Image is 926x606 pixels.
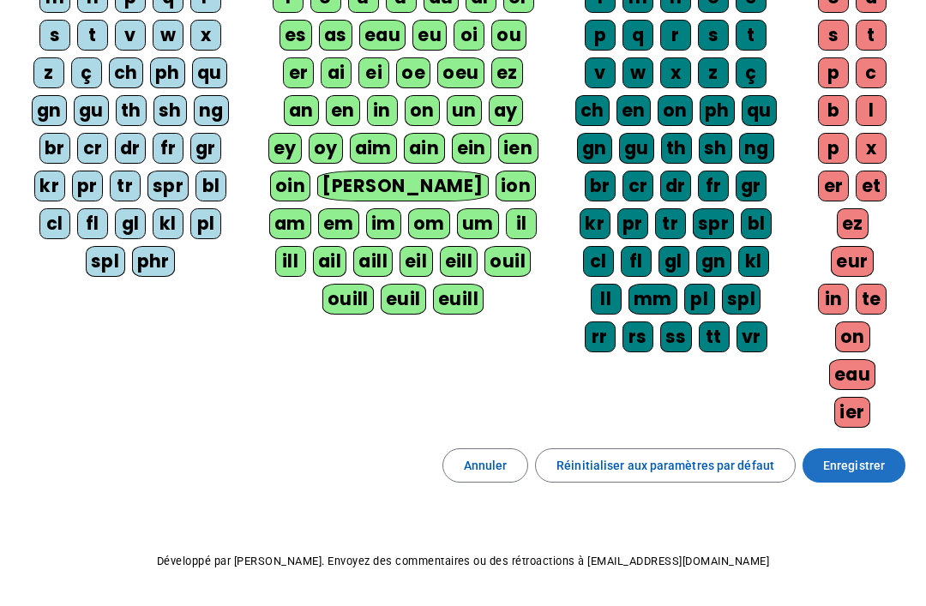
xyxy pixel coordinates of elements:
[317,171,488,201] div: [PERSON_NAME]
[818,95,849,126] div: b
[367,95,398,126] div: in
[829,359,876,390] div: eau
[856,284,887,315] div: te
[693,208,735,239] div: spr
[583,246,614,277] div: cl
[818,133,849,164] div: p
[506,208,537,239] div: il
[110,171,141,201] div: tr
[132,246,176,277] div: phr
[823,455,885,476] span: Enregistrer
[283,57,314,88] div: er
[622,57,653,88] div: w
[190,133,221,164] div: gr
[617,208,648,239] div: pr
[192,57,227,88] div: qu
[150,57,185,88] div: ph
[359,20,406,51] div: eau
[400,246,433,277] div: eil
[856,171,887,201] div: et
[722,284,761,315] div: spl
[72,171,103,201] div: pr
[39,20,70,51] div: s
[700,95,735,126] div: ph
[742,95,777,126] div: qu
[268,133,302,164] div: ey
[856,95,887,126] div: l
[737,321,767,352] div: vr
[437,57,484,88] div: oeu
[818,20,849,51] div: s
[660,20,691,51] div: r
[621,246,652,277] div: fl
[190,208,221,239] div: pl
[33,57,64,88] div: z
[619,133,654,164] div: gu
[698,57,729,88] div: z
[77,208,108,239] div: fl
[616,95,651,126] div: en
[39,133,70,164] div: br
[591,284,622,315] div: ll
[454,20,484,51] div: oi
[195,171,226,201] div: bl
[622,321,653,352] div: rs
[658,246,689,277] div: gl
[535,448,796,483] button: Réinitialiser aux paramètres par défaut
[440,246,478,277] div: eill
[856,133,887,164] div: x
[326,95,360,126] div: en
[699,321,730,352] div: tt
[491,20,526,51] div: ou
[319,20,352,51] div: as
[284,95,319,126] div: an
[452,133,492,164] div: ein
[684,284,715,315] div: pl
[433,284,484,315] div: euill
[14,551,912,572] p: Développé par [PERSON_NAME]. Envoyez des commentaires ou des rétroactions à [EMAIL_ADDRESS][DOMAI...
[322,284,374,315] div: ouill
[115,20,146,51] div: v
[741,208,772,239] div: bl
[622,171,653,201] div: cr
[660,171,691,201] div: dr
[856,20,887,51] div: t
[655,208,686,239] div: tr
[313,246,347,277] div: ail
[381,284,426,315] div: euil
[86,246,125,277] div: spl
[321,57,352,88] div: ai
[366,208,401,239] div: im
[628,284,677,315] div: mm
[309,133,343,164] div: oy
[556,455,774,476] span: Réinitialiser aux paramètres par défaut
[831,246,874,277] div: eur
[491,57,523,88] div: ez
[442,448,529,483] button: Annuler
[834,397,870,428] div: ier
[358,57,389,88] div: ei
[318,208,359,239] div: em
[153,133,183,164] div: fr
[194,95,229,126] div: ng
[275,246,306,277] div: ill
[736,20,767,51] div: t
[34,171,65,201] div: kr
[489,95,523,126] div: ay
[585,20,616,51] div: p
[738,246,769,277] div: kl
[270,171,311,201] div: oin
[350,133,398,164] div: aim
[447,95,482,126] div: un
[661,133,692,164] div: th
[405,95,440,126] div: on
[147,171,189,201] div: spr
[71,57,102,88] div: ç
[77,133,108,164] div: cr
[856,57,887,88] div: c
[153,20,183,51] div: w
[498,133,538,164] div: ien
[585,57,616,88] div: v
[585,321,616,352] div: rr
[575,95,610,126] div: ch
